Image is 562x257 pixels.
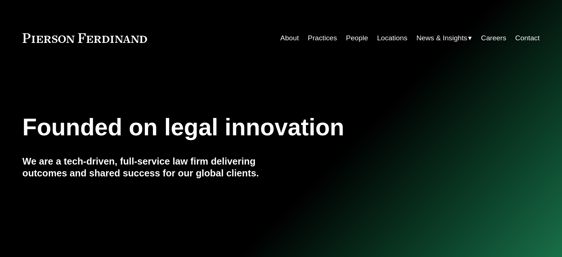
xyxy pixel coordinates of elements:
h1: Founded on legal innovation [23,114,454,141]
h4: We are a tech-driven, full-service law firm delivering outcomes and shared success for our global... [23,155,281,179]
a: Careers [481,31,506,45]
a: People [346,31,368,45]
a: folder dropdown [416,31,472,45]
a: Contact [515,31,539,45]
span: News & Insights [416,32,467,45]
a: Practices [308,31,337,45]
a: Locations [377,31,407,45]
a: About [280,31,299,45]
